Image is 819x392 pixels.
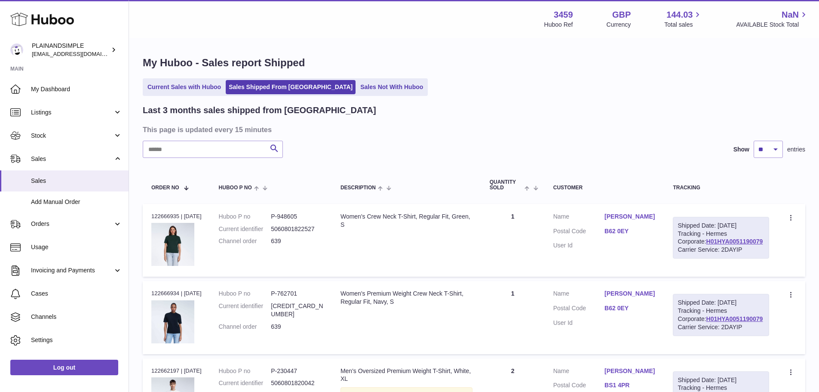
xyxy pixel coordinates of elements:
[604,213,656,221] a: [PERSON_NAME]
[736,9,809,29] a: NaN AVAILABLE Stock Total
[271,302,323,318] dd: [CREDIT_CARD_NUMBER]
[553,304,604,315] dt: Postal Code
[32,50,126,57] span: [EMAIL_ADDRESS][DOMAIN_NAME]
[31,336,122,344] span: Settings
[151,223,194,266] img: 34591724237516.jpeg
[31,290,122,298] span: Cases
[340,213,472,229] div: Women's Crew Neck T-Shirt, Regular Fit, Green, S
[553,290,604,300] dt: Name
[553,185,656,191] div: Customer
[219,367,271,375] dt: Huboo P no
[271,367,323,375] dd: P-230447
[553,381,604,392] dt: Postal Code
[151,213,202,220] div: 122666935 | [DATE]
[271,323,323,331] dd: 639
[219,290,271,298] dt: Huboo P no
[787,145,805,154] span: entries
[151,290,202,297] div: 122666934 | [DATE]
[31,313,122,321] span: Channels
[678,246,764,254] div: Carrier Service: 2DAYIP
[144,80,224,94] a: Current Sales with Huboo
[31,155,113,163] span: Sales
[673,294,769,336] div: Tracking - Hermes Corporate:
[706,238,763,245] a: H01HYA0051190079
[32,42,109,58] div: PLAINANDSIMPLE
[151,367,202,375] div: 122662197 | [DATE]
[553,227,604,238] dt: Postal Code
[490,179,523,191] span: Quantity Sold
[782,9,799,21] span: NaN
[678,376,764,384] div: Shipped Date: [DATE]
[673,217,769,259] div: Tracking - Hermes Corporate:
[678,323,764,331] div: Carrier Service: 2DAYIP
[736,21,809,29] span: AVAILABLE Stock Total
[143,56,805,70] h1: My Huboo - Sales report Shipped
[678,299,764,307] div: Shipped Date: [DATE]
[271,213,323,221] dd: P-948605
[31,108,113,117] span: Listings
[544,21,573,29] div: Huboo Ref
[664,21,702,29] span: Total sales
[553,367,604,377] dt: Name
[219,185,252,191] span: Huboo P no
[664,9,702,29] a: 144.03 Total sales
[31,243,122,251] span: Usage
[612,9,631,21] strong: GBP
[143,125,803,134] h3: This page is updated every 15 minutes
[219,237,271,245] dt: Channel order
[271,225,323,233] dd: 5060801822527
[678,222,764,230] div: Shipped Date: [DATE]
[340,290,472,306] div: Women's Premium Weight Crew Neck T-Shirt, Regular Fit, Navy, S
[553,241,604,250] dt: User Id
[226,80,356,94] a: Sales Shipped From [GEOGRAPHIC_DATA]
[666,9,693,21] span: 144.03
[553,213,604,223] dt: Name
[151,300,194,343] img: 34591682706623.jpeg
[733,145,749,154] label: Show
[219,323,271,331] dt: Channel order
[31,266,113,275] span: Invoicing and Payments
[31,198,122,206] span: Add Manual Order
[604,290,656,298] a: [PERSON_NAME]
[553,319,604,327] dt: User Id
[271,290,323,298] dd: P-762701
[271,237,323,245] dd: 639
[31,177,122,185] span: Sales
[219,379,271,387] dt: Current identifier
[219,225,271,233] dt: Current identifier
[340,367,472,383] div: Men's Oversized Premium Weight T-Shirt, White, XL
[554,9,573,21] strong: 3459
[604,227,656,235] a: B62 0EY
[10,43,23,56] img: internalAdmin-3459@internal.huboo.com
[357,80,426,94] a: Sales Not With Huboo
[151,185,179,191] span: Order No
[481,204,545,277] td: 1
[604,381,656,389] a: BS1 4PR
[604,367,656,375] a: [PERSON_NAME]
[604,304,656,312] a: B62 0EY
[31,132,113,140] span: Stock
[219,213,271,221] dt: Huboo P no
[31,220,113,228] span: Orders
[271,379,323,387] dd: 5060801820042
[219,302,271,318] dt: Current identifier
[31,85,122,93] span: My Dashboard
[143,105,376,116] h2: Last 3 months sales shipped from [GEOGRAPHIC_DATA]
[340,185,376,191] span: Description
[607,21,631,29] div: Currency
[673,185,769,191] div: Tracking
[10,360,118,375] a: Log out
[706,315,763,322] a: H01HYA0051190079
[481,281,545,354] td: 1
